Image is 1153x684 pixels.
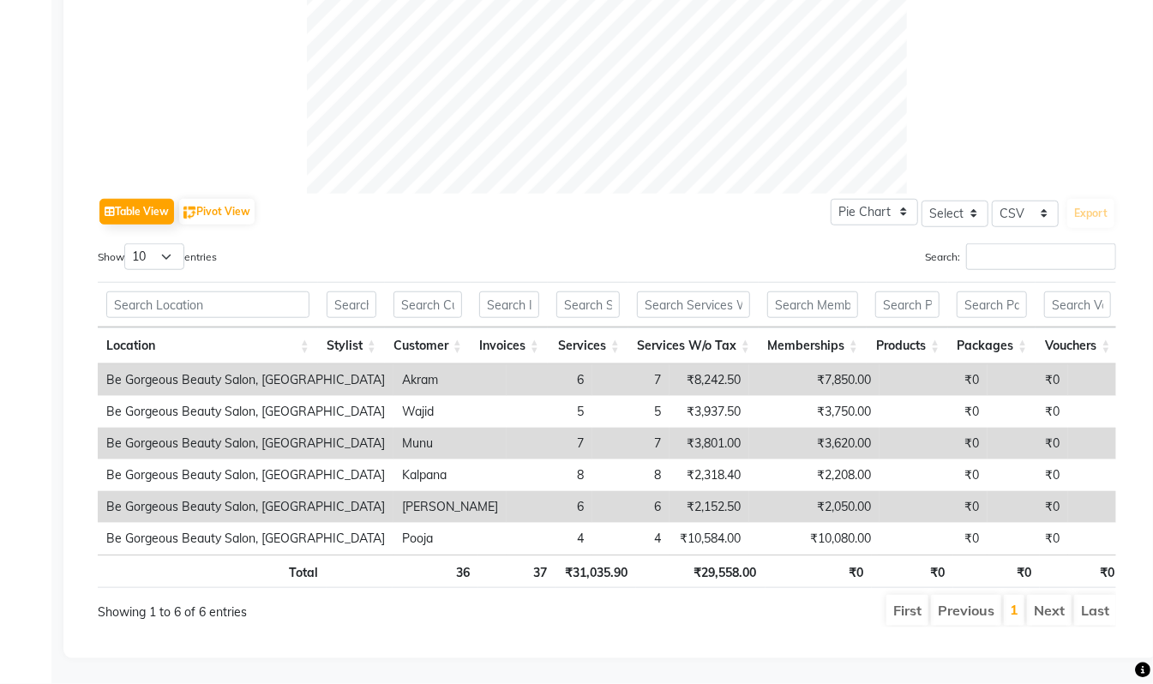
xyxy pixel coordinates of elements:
td: Akram [393,364,507,396]
td: ₹0 [880,364,988,396]
td: ₹0 [880,428,988,459]
input: Search Memberships [767,291,858,318]
td: 5 [592,396,670,428]
td: 6 [592,491,670,523]
td: Wajid [393,396,507,428]
td: ₹0 [988,459,1068,491]
td: ₹10,584.00 [670,523,749,555]
th: Stylist: activate to sort column ascending [318,327,385,364]
td: ₹3,620.00 [749,428,880,459]
td: ₹3,801.00 [670,428,749,459]
td: Be Gorgeous Beauty Salon, [GEOGRAPHIC_DATA] [98,428,393,459]
input: Search Stylist [327,291,376,318]
td: 7 [592,364,670,396]
td: ₹2,050.00 [749,491,880,523]
td: ₹0 [880,523,988,555]
td: Kalpana [393,459,507,491]
td: ₹0 [880,459,988,491]
input: Search Customer [393,291,462,318]
input: Search: [966,243,1116,270]
th: ₹31,035.90 [555,555,636,588]
td: 6 [507,364,592,396]
a: 1 [1010,601,1018,618]
th: Services W/o Tax: activate to sort column ascending [628,327,759,364]
input: Search Vouchers [1044,291,1110,318]
td: ₹3,750.00 [749,396,880,428]
td: ₹2,208.00 [749,459,880,491]
td: [PERSON_NAME] [393,491,507,523]
input: Search Services W/o Tax [637,291,750,318]
th: Invoices: activate to sort column ascending [471,327,548,364]
img: pivot.png [183,207,196,219]
td: 7 [507,428,592,459]
td: Be Gorgeous Beauty Salon, [GEOGRAPHIC_DATA] [98,523,393,555]
th: Memberships: activate to sort column ascending [759,327,867,364]
th: Customer: activate to sort column ascending [385,327,471,364]
td: ₹0 [988,396,1068,428]
input: Search Invoices [479,291,539,318]
th: Vouchers: activate to sort column ascending [1036,327,1119,364]
td: ₹0 [880,396,988,428]
td: 4 [592,523,670,555]
td: Pooja [393,523,507,555]
th: 36 [393,555,478,588]
td: Be Gorgeous Beauty Salon, [GEOGRAPHIC_DATA] [98,364,393,396]
select: Showentries [124,243,184,270]
label: Search: [925,243,1116,270]
td: 7 [592,428,670,459]
td: Be Gorgeous Beauty Salon, [GEOGRAPHIC_DATA] [98,459,393,491]
th: Packages: activate to sort column ascending [948,327,1036,364]
div: Showing 1 to 6 of 6 entries [98,593,507,621]
td: 5 [507,396,592,428]
label: Show entries [98,243,217,270]
button: Table View [99,199,174,225]
td: ₹0 [988,523,1068,555]
th: Location: activate to sort column ascending [98,327,318,364]
td: 8 [592,459,670,491]
input: Search Packages [957,291,1027,318]
td: 6 [507,491,592,523]
td: ₹10,080.00 [749,523,880,555]
td: ₹0 [988,364,1068,396]
input: Search Products [875,291,940,318]
td: ₹0 [988,491,1068,523]
td: ₹0 [880,491,988,523]
th: 37 [478,555,555,588]
td: 8 [507,459,592,491]
td: ₹7,850.00 [749,364,880,396]
button: Pivot View [179,199,255,225]
th: ₹0 [872,555,953,588]
td: Be Gorgeous Beauty Salon, [GEOGRAPHIC_DATA] [98,396,393,428]
th: Total [98,555,327,588]
td: ₹2,318.40 [670,459,749,491]
th: ₹29,558.00 [636,555,765,588]
th: ₹0 [953,555,1040,588]
button: Export [1067,199,1114,228]
td: ₹8,242.50 [670,364,749,396]
th: ₹0 [1040,555,1123,588]
td: Be Gorgeous Beauty Salon, [GEOGRAPHIC_DATA] [98,491,393,523]
td: Munu [393,428,507,459]
th: ₹0 [766,555,873,588]
th: Services: activate to sort column ascending [548,327,628,364]
input: Search Services [556,291,620,318]
input: Search Location [106,291,309,318]
td: ₹3,937.50 [670,396,749,428]
td: ₹0 [988,428,1068,459]
th: Products: activate to sort column ascending [867,327,948,364]
td: ₹2,152.50 [670,491,749,523]
td: 4 [507,523,592,555]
